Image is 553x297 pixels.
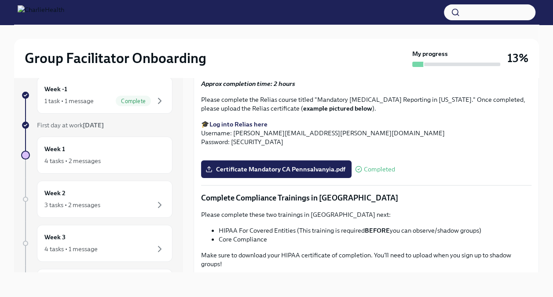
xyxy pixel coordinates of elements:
[44,245,98,253] div: 4 tasks • 1 message
[201,193,531,203] p: Complete Compliance Trainings in [GEOGRAPHIC_DATA]
[364,166,395,173] span: Completed
[201,80,295,88] strong: Approx completion time: 2 hours
[21,225,172,262] a: Week 34 tasks • 1 message
[21,181,172,218] a: Week 23 tasks • 2 messages
[44,97,94,105] div: 1 task • 1 message
[44,188,66,198] h6: Week 2
[83,121,104,129] strong: [DATE]
[201,160,352,178] label: Certificate Mandatory CA Pennsalvanyia.pdf
[219,226,531,235] li: HIPAA For Covered Entities (This training is required you can observe/shadow groups)
[21,137,172,174] a: Week 14 tasks • 2 messages
[365,226,390,234] strong: BEFORE
[44,84,67,94] h6: Week -1
[21,121,172,130] a: First day at work[DATE]
[412,49,448,58] strong: My progress
[44,232,66,242] h6: Week 3
[303,104,372,112] strong: example pictured below
[201,95,531,113] p: Please complete the Relias course titled "Mandatory [MEDICAL_DATA] Reporting in [US_STATE]." Once...
[209,120,267,128] a: Log into Relias here
[44,156,101,165] div: 4 tasks • 2 messages
[219,235,531,244] li: Core Compliance
[21,77,172,114] a: Week -11 task • 1 messageComplete
[116,98,151,104] span: Complete
[201,120,531,146] p: 🎓 Username: [PERSON_NAME][EMAIL_ADDRESS][PERSON_NAME][DOMAIN_NAME] Password: [SECURITY_DATA]
[507,50,528,66] h3: 13%
[201,251,531,268] p: Make sure to download your HIPAA certificate of completion. You'll need to upload when you sign u...
[44,200,100,209] div: 3 tasks • 2 messages
[25,49,206,67] h2: Group Facilitator Onboarding
[18,5,64,19] img: CharlieHealth
[201,210,531,219] p: Please complete these two trainings in [GEOGRAPHIC_DATA] next:
[44,144,65,154] h6: Week 1
[207,165,345,174] span: Certificate Mandatory CA Pennsalvanyia.pdf
[37,121,104,129] span: First day at work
